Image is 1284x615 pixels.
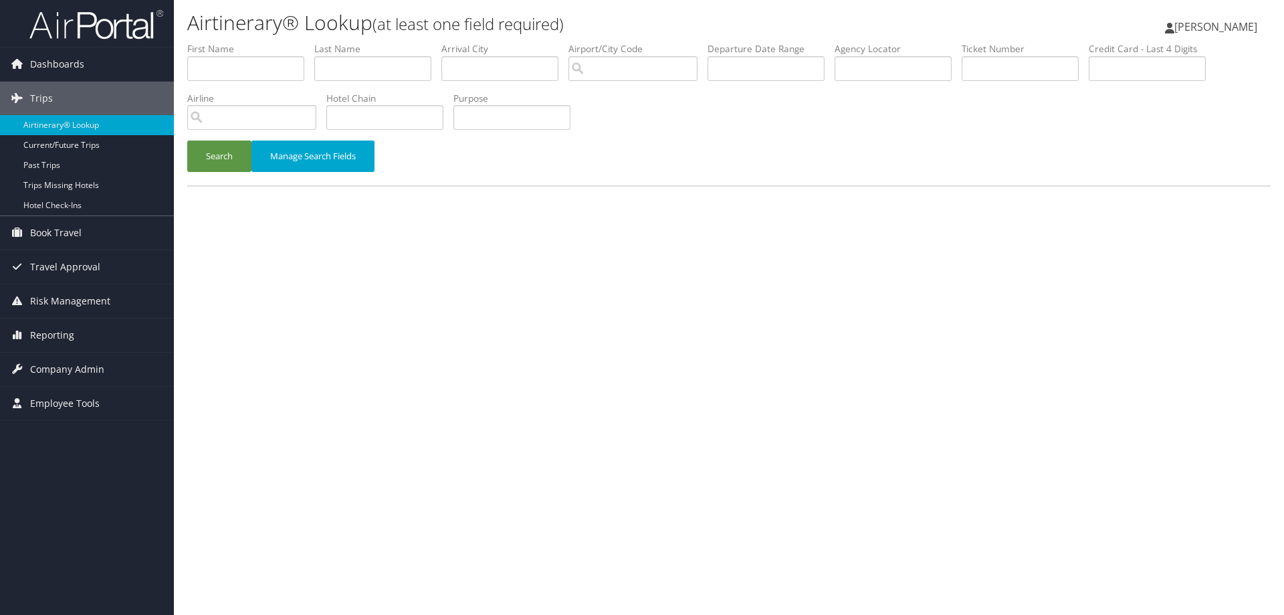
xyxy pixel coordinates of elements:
span: Risk Management [30,284,110,318]
label: Airline [187,92,326,105]
span: Travel Approval [30,250,100,284]
label: Purpose [453,92,580,105]
span: Employee Tools [30,387,100,420]
span: [PERSON_NAME] [1174,19,1257,34]
label: First Name [187,42,314,56]
label: Hotel Chain [326,92,453,105]
img: airportal-logo.png [29,9,163,40]
button: Manage Search Fields [251,141,374,172]
span: Company Admin [30,353,104,386]
label: Ticket Number [962,42,1089,56]
label: Last Name [314,42,441,56]
span: Book Travel [30,216,82,250]
a: [PERSON_NAME] [1165,7,1271,47]
button: Search [187,141,251,172]
span: Dashboards [30,48,84,81]
small: (at least one field required) [372,13,564,35]
label: Credit Card - Last 4 Digits [1089,42,1216,56]
label: Agency Locator [835,42,962,56]
h1: Airtinerary® Lookup [187,9,909,37]
span: Reporting [30,319,74,352]
label: Departure Date Range [708,42,835,56]
label: Arrival City [441,42,568,56]
span: Trips [30,82,53,115]
label: Airport/City Code [568,42,708,56]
